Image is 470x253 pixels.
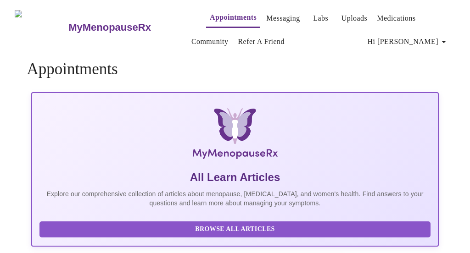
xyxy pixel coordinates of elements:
[313,12,328,25] a: Labs
[341,12,368,25] a: Uploads
[67,11,188,44] a: MyMenopauseRx
[234,33,288,51] button: Refer a Friend
[68,22,151,33] h3: MyMenopauseRx
[266,12,300,25] a: Messaging
[377,12,415,25] a: Medications
[338,9,371,27] button: Uploads
[206,8,260,28] button: Appointments
[188,33,232,51] button: Community
[39,170,430,185] h5: All Learn Articles
[263,9,303,27] button: Messaging
[373,9,419,27] button: Medications
[27,60,443,78] h4: Appointments
[39,221,430,237] button: Browse All Articles
[210,11,257,24] a: Appointments
[364,33,453,51] button: Hi [PERSON_NAME]
[191,35,229,48] a: Community
[238,35,285,48] a: Refer a Friend
[39,225,432,232] a: Browse All Articles
[49,224,421,235] span: Browse All Articles
[368,35,449,48] span: Hi [PERSON_NAME]
[15,10,67,44] img: MyMenopauseRx Logo
[101,108,369,163] img: MyMenopauseRx Logo
[39,189,430,208] p: Explore our comprehensive collection of articles about menopause, [MEDICAL_DATA], and women's hea...
[306,9,336,27] button: Labs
